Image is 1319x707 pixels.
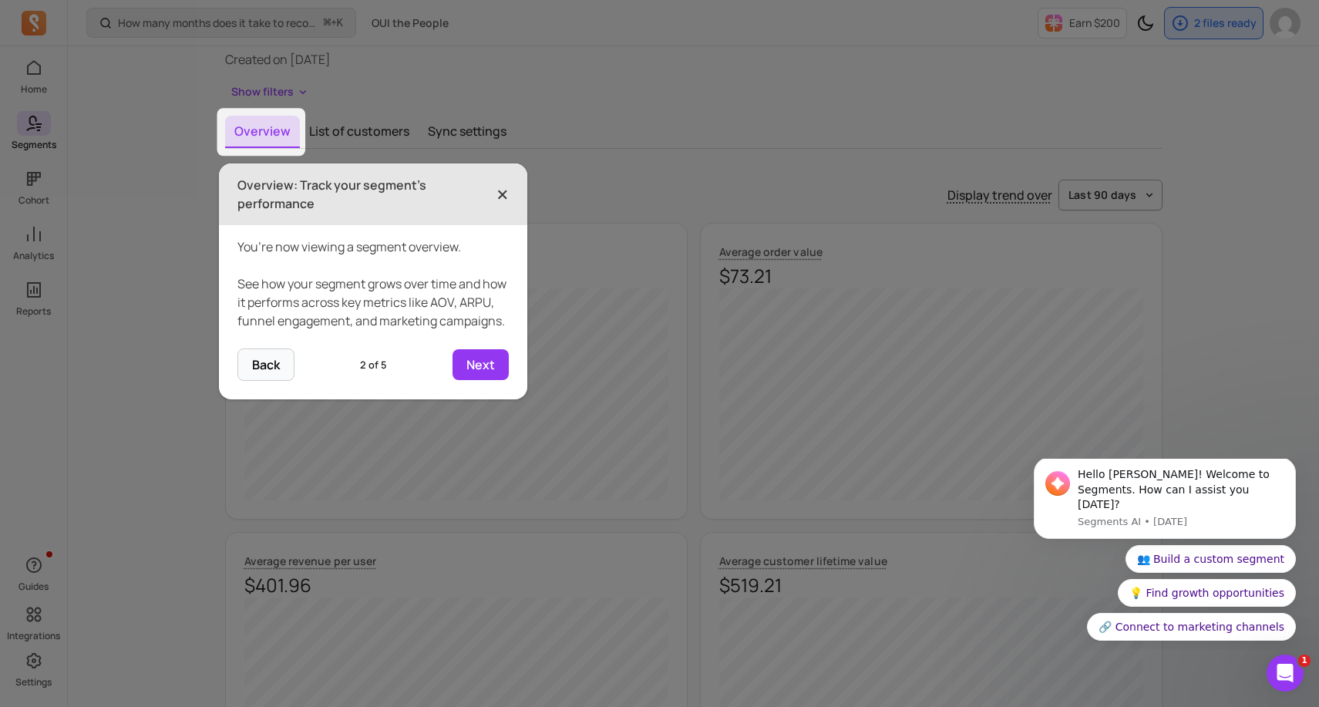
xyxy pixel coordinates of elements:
iframe: Intercom notifications message [1011,459,1319,650]
button: Close Tour [496,182,509,207]
button: Overview [225,116,300,148]
span: 2 of 5 [360,358,386,372]
button: Quick reply: 🔗 Connect to marketing channels [76,154,285,182]
span: 1 [1298,655,1311,667]
div: Quick reply options [23,86,285,182]
div: Message content [67,8,274,54]
div: Hello [PERSON_NAME]! Welcome to Segments. How can I assist you [DATE]? [67,8,274,54]
p: Message from Segments AI, sent 9w ago [67,56,274,70]
span: × [496,177,509,211]
h3: Overview: Track your segment’s performance [237,176,496,213]
button: Quick reply: 💡 Find growth opportunities [107,120,285,148]
iframe: Intercom live chat [1267,655,1304,692]
p: You’re now viewing a segment overview. [237,237,509,256]
p: See how your segment grows over time and how it performs across key metrics like AOV, ARPU, funne... [237,274,509,330]
button: Quick reply: 👥 Build a custom segment [115,86,286,114]
button: List of customers [300,116,419,146]
button: Next [453,349,509,380]
img: Profile image for Segments AI [35,12,59,37]
button: Back [237,348,294,381]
